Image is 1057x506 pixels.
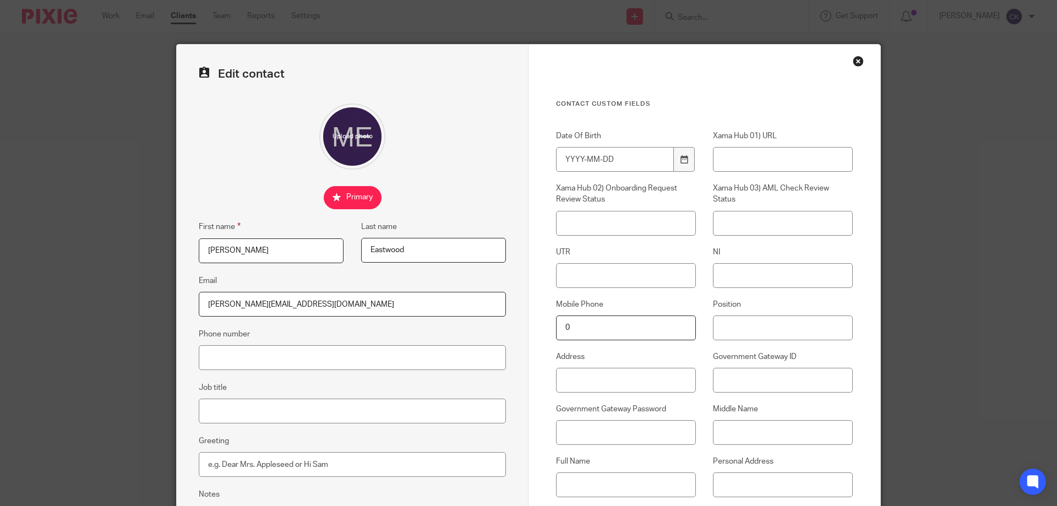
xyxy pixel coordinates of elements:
label: UTR [556,247,696,258]
label: First name [199,220,241,233]
div: Close this dialog window [853,56,864,67]
h2: Edit contact [199,67,506,81]
label: NI [713,247,853,258]
label: Mobile Phone [556,299,696,310]
input: YYYY-MM-DD [556,147,674,172]
label: Last name [361,221,397,232]
label: Phone number [199,329,250,340]
label: Greeting [199,436,229,447]
label: Date Of Birth [556,130,696,142]
input: e.g. Dear Mrs. Appleseed or Hi Sam [199,452,506,477]
label: Government Gateway ID [713,351,853,362]
label: Address [556,351,696,362]
label: Xama Hub 03) AML Check Review Status [713,183,853,205]
label: Middle Name [713,404,853,415]
label: Notes [199,489,220,500]
label: Position [713,299,853,310]
label: Xama Hub 01) URL [713,130,853,142]
label: Personal Address [713,456,853,467]
label: Xama Hub 02) Onboarding Request Review Status [556,183,696,205]
label: Full Name [556,456,696,467]
label: Job title [199,382,227,393]
h3: Contact Custom fields [556,100,853,108]
label: Email [199,275,217,286]
label: Government Gateway Password [556,404,696,415]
